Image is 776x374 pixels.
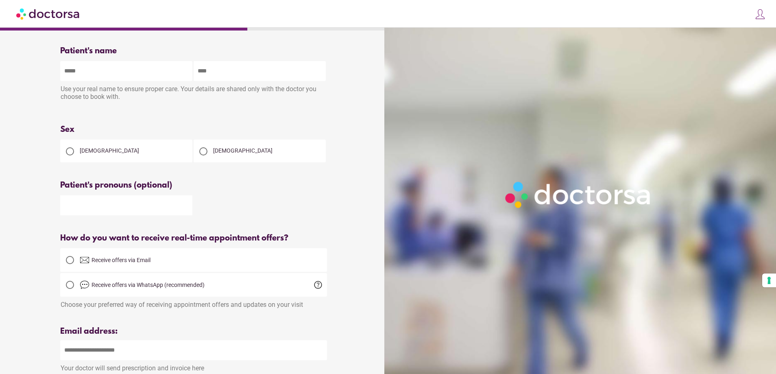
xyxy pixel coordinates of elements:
div: Your doctor will send prescription and invoice here [60,360,327,372]
div: Use your real name to ensure proper care. Your details are shared only with the doctor you choose... [60,81,327,107]
div: Email address: [60,327,327,336]
div: Sex [60,125,327,134]
span: [DEMOGRAPHIC_DATA] [80,147,139,154]
img: icons8-customer-100.png [754,9,766,20]
div: How do you want to receive real-time appointment offers? [60,234,327,243]
div: Patient's pronouns (optional) [60,181,327,190]
button: Your consent preferences for tracking technologies [762,273,776,287]
img: chat [80,280,89,290]
div: Please enter patient's first and last name [60,109,327,116]
img: Logo-Doctorsa-trans-White-partial-flat.png [501,177,656,212]
img: Doctorsa.com [16,4,81,23]
span: [DEMOGRAPHIC_DATA] [213,147,272,154]
img: email [80,255,89,265]
span: help [313,280,323,290]
div: Choose your preferred way of receiving appointment offers and updates on your visit [60,297,327,308]
div: Patient's name [60,46,327,56]
span: Receive offers via WhatsApp (recommended) [92,282,205,288]
span: Receive offers via Email [92,257,150,263]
